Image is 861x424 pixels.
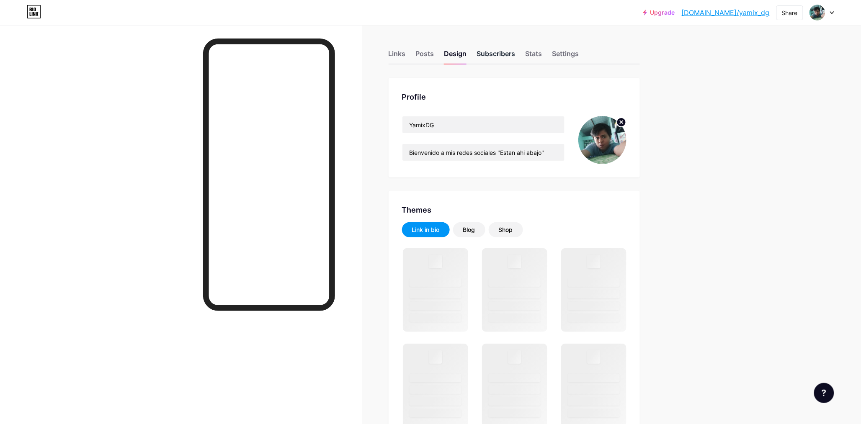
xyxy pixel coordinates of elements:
img: yamix_dg [578,116,626,164]
div: Themes [402,204,626,216]
div: Share [782,8,798,17]
div: Stats [526,49,542,64]
div: Settings [552,49,579,64]
div: Links [389,49,406,64]
div: Posts [416,49,434,64]
input: Name [402,116,565,133]
div: Link in bio [412,226,440,234]
input: Bio [402,144,565,161]
div: Blog [463,226,475,234]
a: [DOMAIN_NAME]/yamix_dg [682,8,770,18]
div: Subscribers [477,49,516,64]
div: Shop [499,226,513,234]
div: Design [444,49,467,64]
img: yamix_dg [809,5,825,21]
div: Profile [402,91,626,103]
a: Upgrade [643,9,675,16]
